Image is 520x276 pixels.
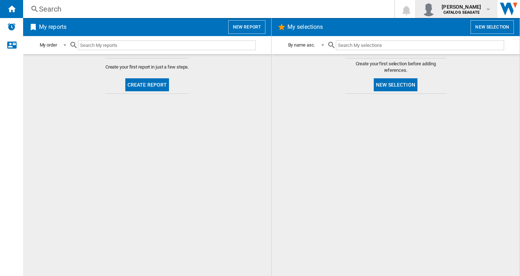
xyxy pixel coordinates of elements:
span: [PERSON_NAME] [442,3,481,10]
div: By name asc. [288,42,315,48]
b: CATALOG SEAGATE [443,10,480,15]
button: New selection [471,20,514,34]
span: Create your first selection before adding references. [345,61,446,74]
img: profile.jpg [421,2,436,16]
h2: My selections [286,20,324,34]
input: Search My reports [78,40,256,50]
span: Create your first report in just a few steps. [105,64,189,70]
button: New report [228,20,265,34]
button: Create report [125,78,169,91]
div: My order [40,42,57,48]
div: Search [39,4,376,14]
button: New selection [374,78,417,91]
input: Search My selections [336,40,504,50]
img: alerts-logo.svg [7,22,16,31]
h2: My reports [38,20,68,34]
